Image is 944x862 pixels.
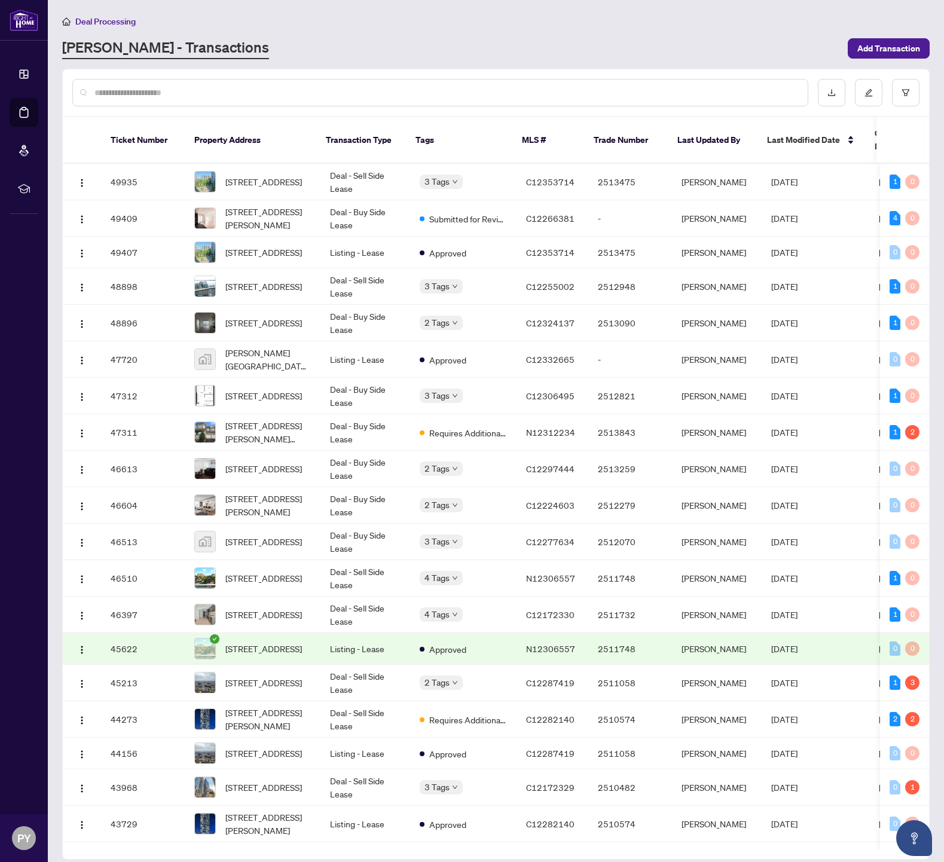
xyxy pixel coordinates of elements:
td: 2512948 [588,268,672,305]
img: thumbnail-img [195,313,215,333]
span: [DATE] [879,427,905,438]
span: C12282140 [526,714,575,725]
span: [STREET_ADDRESS] [225,642,302,655]
span: C12306495 [526,390,575,401]
td: 2510482 [588,769,672,806]
td: [PERSON_NAME] [672,633,762,665]
span: N12306557 [526,643,575,654]
span: [STREET_ADDRESS] [225,389,302,402]
span: [STREET_ADDRESS] [225,535,302,548]
button: Logo [72,710,91,729]
img: thumbnail-img [195,709,215,729]
td: Deal - Buy Side Lease [320,524,410,560]
td: 2511732 [588,597,672,633]
span: [DATE] [879,463,905,474]
span: [DATE] [771,390,798,401]
span: [PERSON_NAME][GEOGRAPHIC_DATA], [GEOGRAPHIC_DATA], [GEOGRAPHIC_DATA] M5V 3X4, [GEOGRAPHIC_DATA] [225,346,311,372]
td: 49409 [101,200,185,237]
td: [PERSON_NAME] [672,738,762,769]
span: C12224603 [526,500,575,511]
div: 1 [890,279,900,294]
span: down [452,612,458,618]
div: 0 [905,389,919,403]
td: [PERSON_NAME] [672,769,762,806]
span: C12353714 [526,176,575,187]
span: [DATE] [771,500,798,511]
span: [STREET_ADDRESS] [225,747,302,760]
td: Deal - Buy Side Lease [320,305,410,341]
span: download [827,88,836,97]
span: Approved [429,818,466,831]
td: [PERSON_NAME] [672,341,762,378]
span: down [452,320,458,326]
img: thumbnail-img [195,386,215,406]
td: 2513843 [588,414,672,451]
button: Logo [72,423,91,442]
span: [DATE] [771,609,798,620]
span: [DATE] [879,390,905,401]
div: 0 [890,461,900,476]
span: C12287419 [526,748,575,759]
td: 2511748 [588,560,672,597]
span: [STREET_ADDRESS] [225,280,302,293]
td: 2510574 [588,806,672,842]
th: Trade Number [584,117,668,164]
td: 2513475 [588,237,672,268]
button: Logo [72,209,91,228]
img: thumbnail-img [195,531,215,552]
img: Logo [77,611,87,620]
span: [DATE] [771,643,798,654]
td: 2513090 [588,305,672,341]
div: 1 [890,425,900,439]
td: 46513 [101,524,185,560]
td: [PERSON_NAME] [672,164,762,200]
span: [DATE] [771,782,798,793]
span: [STREET_ADDRESS][PERSON_NAME][PERSON_NAME] [225,419,311,445]
td: 45622 [101,633,185,665]
td: - [588,200,672,237]
div: 2 [905,712,919,726]
span: 3 Tags [424,279,450,293]
th: Transaction Type [316,117,406,164]
td: [PERSON_NAME] [672,268,762,305]
span: [DATE] [879,677,905,688]
span: [DATE] [879,536,905,547]
span: 3 Tags [424,389,450,402]
div: 0 [905,461,919,476]
button: edit [855,79,882,106]
span: Approved [429,747,466,760]
span: [STREET_ADDRESS][PERSON_NAME] [225,706,311,732]
button: Logo [72,277,91,296]
img: thumbnail-img [195,276,215,296]
img: Logo [77,215,87,224]
span: C12324137 [526,317,575,328]
span: Submitted for Review [429,212,507,225]
div: 2 [890,712,900,726]
img: logo [10,9,38,31]
div: 0 [905,534,919,549]
button: Logo [72,172,91,191]
span: Last Modified Date [767,133,840,146]
td: 2511748 [588,633,672,665]
td: [PERSON_NAME] [672,451,762,487]
div: 4 [890,211,900,225]
td: [PERSON_NAME] [672,200,762,237]
img: Logo [77,538,87,548]
td: Deal - Buy Side Lease [320,200,410,237]
td: 47311 [101,414,185,451]
img: Logo [77,392,87,402]
td: 46613 [101,451,185,487]
span: 2 Tags [424,675,450,689]
img: Logo [77,645,87,655]
img: Logo [77,429,87,438]
span: down [452,393,458,399]
span: C12297444 [526,463,575,474]
button: Open asap [896,820,932,856]
span: [DATE] [771,748,798,759]
button: Logo [72,744,91,763]
th: Last Modified Date [757,117,865,164]
div: 0 [905,279,919,294]
span: [DATE] [879,643,905,654]
span: [STREET_ADDRESS] [225,316,302,329]
span: [DATE] [879,714,905,725]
